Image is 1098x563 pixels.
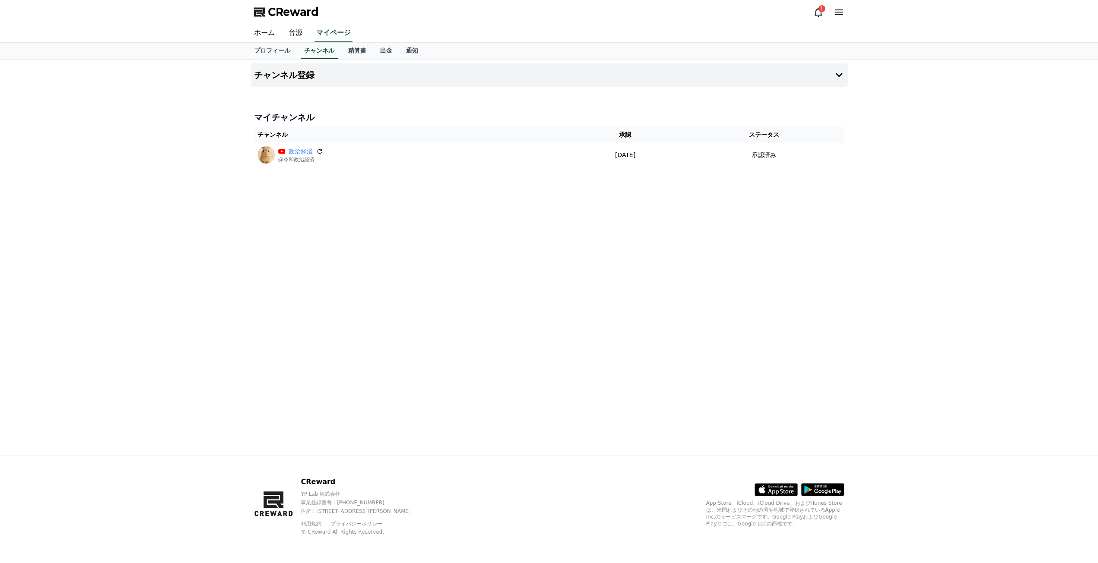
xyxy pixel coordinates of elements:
a: プライバシーポリシー [330,521,382,527]
h4: チャンネル登録 [254,70,315,80]
button: チャンネル登録 [251,63,848,87]
a: 出金 [373,43,399,59]
a: 利用規約 [301,521,328,527]
p: 事業登録番号 : [PHONE_NUMBER] [301,499,425,506]
th: ステータス [684,127,844,143]
p: [DATE] [570,151,681,160]
a: マイページ [315,24,352,42]
a: チャンネル [301,43,338,59]
span: CReward [268,5,319,19]
div: 1 [818,5,825,12]
p: 承認済み [752,151,776,160]
a: プロフィール [247,43,297,59]
th: 承認 [566,127,684,143]
a: 音源 [282,24,309,42]
p: @令和政治経済 [278,156,323,163]
a: 精算書 [341,43,373,59]
a: 政治経済 [289,147,313,156]
p: 住所 : [STREET_ADDRESS][PERSON_NAME] [301,508,425,515]
p: CReward [301,477,425,487]
a: ホーム [247,24,282,42]
p: © CReward All Rights Reserved. [301,528,425,535]
p: App Store、iCloud、iCloud Drive、およびiTunes Storeは、米国およびその他の国や地域で登録されているApple Inc.のサービスマークです。Google P... [706,500,844,527]
a: CReward [254,5,319,19]
a: 通知 [399,43,425,59]
img: 政治経済 [258,146,275,164]
th: チャンネル [254,127,566,143]
a: 1 [813,7,824,17]
h4: マイチャンネル [254,111,844,123]
p: YP Lab 株式会社 [301,491,425,497]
